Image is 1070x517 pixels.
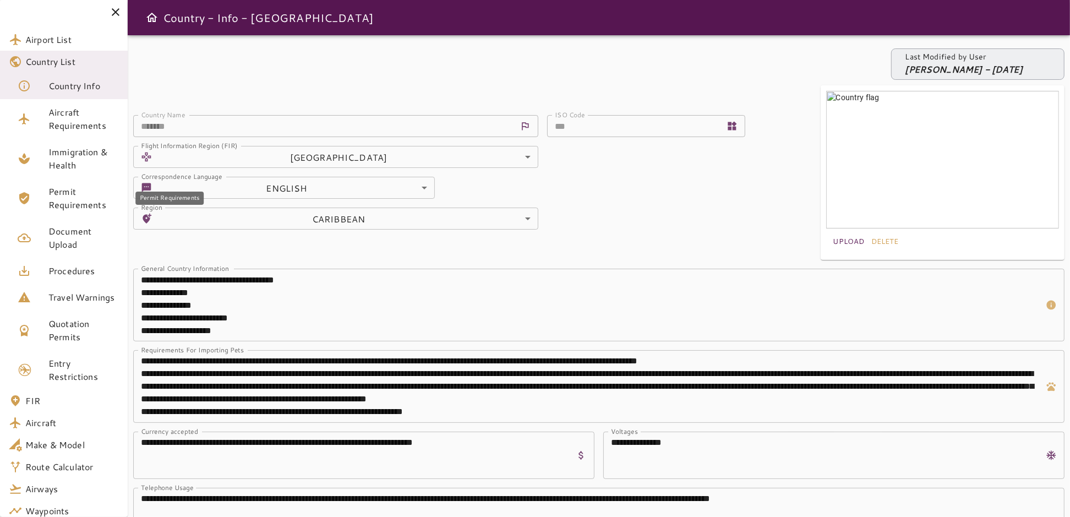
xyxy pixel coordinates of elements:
[555,110,585,119] label: ISO Code
[867,233,903,250] button: Delete
[141,483,194,492] label: Telephone Usage
[141,141,238,150] label: Flight Information Region (FIR)
[831,233,867,250] span: country/Jamaica/flag/imageFile.jpgupload
[48,145,119,172] span: Immigration & Health
[48,106,119,132] span: Aircraft Requirements
[48,357,119,383] span: Entry Restrictions
[25,460,119,474] span: Route Calculator
[25,33,119,46] span: Airport List
[141,110,185,119] label: Country Name
[25,416,119,429] span: Aircraft
[48,225,119,251] span: Document Upload
[48,264,119,277] span: Procedures
[141,7,163,29] button: Open drawer
[18,363,32,377] img: Entry Permit Icon
[141,264,229,273] label: General Country Information
[141,345,244,355] label: Requirements For Importing Pets
[48,291,119,304] span: Travel Warnings
[48,317,119,344] span: Quotation Permits
[25,55,119,68] span: Country List
[156,208,538,230] div: CARIBBEAN
[611,427,638,436] label: Voltages
[826,91,1059,228] img: Country flag
[135,192,204,205] div: Permit Requirements
[48,79,119,92] span: Country Info
[156,177,435,199] div: ENGLISH
[163,9,373,26] h6: Country - Info - [GEOGRAPHIC_DATA]
[25,482,119,496] span: Airways
[141,203,162,212] label: Region
[25,438,119,451] span: Make & Model
[48,185,119,211] span: Permit Requirements
[141,172,222,181] label: Correspondence Language
[156,146,538,168] div: [GEOGRAPHIC_DATA]
[25,394,119,407] span: FIR
[141,427,198,436] label: Currency accepted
